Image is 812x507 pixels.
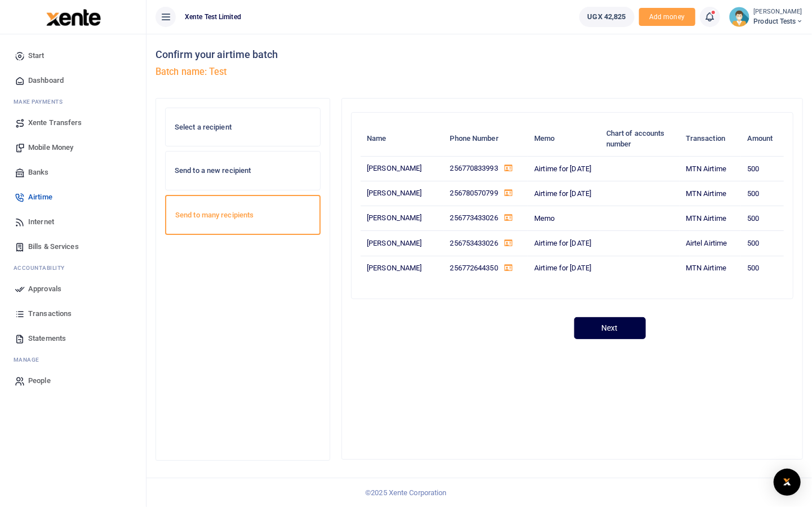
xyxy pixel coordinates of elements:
[175,211,310,220] h6: Send to many recipients
[175,166,311,175] h6: Send to a new recipient
[741,206,784,231] td: 500
[450,189,498,197] span: 256780570799
[28,192,52,203] span: Airtime
[367,189,421,197] span: [PERSON_NAME]
[528,206,600,231] td: Memo
[741,156,784,181] td: 500
[9,301,137,326] a: Transactions
[741,181,784,206] td: 500
[528,181,600,206] td: Airtime for [DATE]
[575,7,639,27] li: Wallet ballance
[528,156,600,181] td: Airtime for [DATE]
[28,283,61,295] span: Approvals
[22,265,65,271] span: countability
[528,231,600,256] td: Airtime for [DATE]
[28,333,66,344] span: Statements
[9,368,137,393] a: People
[741,122,784,157] th: Amount: activate to sort column ascending
[165,108,321,147] a: Select a recipient
[528,122,600,157] th: Memo: activate to sort column ascending
[450,214,498,222] span: 256773433026
[680,122,741,157] th: Transaction: activate to sort column ascending
[9,259,137,277] li: Ac
[45,12,101,21] a: logo-small logo-large logo-large
[9,68,137,93] a: Dashboard
[9,160,137,185] a: Banks
[367,164,421,172] span: [PERSON_NAME]
[367,214,421,222] span: [PERSON_NAME]
[9,185,137,210] a: Airtime
[9,351,137,368] li: M
[28,308,72,319] span: Transactions
[180,12,246,22] span: Xente Test Limited
[754,7,803,17] small: [PERSON_NAME]
[9,110,137,135] a: Xente Transfers
[600,122,680,157] th: Chart of accounts number: activate to sort column ascending
[680,156,741,181] td: MTN Airtime
[156,48,475,61] h4: Confirm your airtime batch
[19,357,40,363] span: anage
[9,277,137,301] a: Approvals
[9,210,137,234] a: Internet
[450,164,498,172] span: 256770833993
[450,264,498,272] span: 256772644350
[28,142,73,153] span: Mobile Money
[361,122,443,157] th: Name: activate to sort column descending
[46,9,101,26] img: logo-large
[367,239,421,247] span: [PERSON_NAME]
[9,135,137,160] a: Mobile Money
[639,8,695,26] span: Add money
[9,234,137,259] a: Bills & Services
[680,206,741,231] td: MTN Airtime
[28,241,79,252] span: Bills & Services
[729,7,803,27] a: profile-user [PERSON_NAME] Product Tests
[588,11,626,23] span: UGX 42,825
[680,181,741,206] td: MTN Airtime
[680,231,741,256] td: Airtel Airtime
[19,99,63,105] span: ake Payments
[741,256,784,281] td: 500
[680,256,741,281] td: MTN Airtime
[175,123,311,132] h6: Select a recipient
[639,12,695,20] a: Add money
[639,8,695,26] li: Toup your wallet
[9,326,137,351] a: Statements
[28,375,51,386] span: People
[443,122,528,157] th: Phone Number: activate to sort column ascending
[28,216,54,228] span: Internet
[28,75,64,86] span: Dashboard
[28,117,82,128] span: Xente Transfers
[754,16,803,26] span: Product Tests
[774,469,801,496] div: Open Intercom Messenger
[367,264,421,272] span: [PERSON_NAME]
[579,7,634,27] a: UGX 42,825
[574,317,646,339] button: Next
[741,231,784,256] td: 500
[450,239,498,247] span: 256753433026
[156,66,475,78] h5: Batch name: Test
[528,256,600,281] td: Airtime for [DATE]
[729,7,749,27] img: profile-user
[28,167,49,178] span: Banks
[165,195,321,235] a: Send to many recipients
[165,151,321,190] a: Send to a new recipient
[9,43,137,68] a: Start
[9,93,137,110] li: M
[28,50,45,61] span: Start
